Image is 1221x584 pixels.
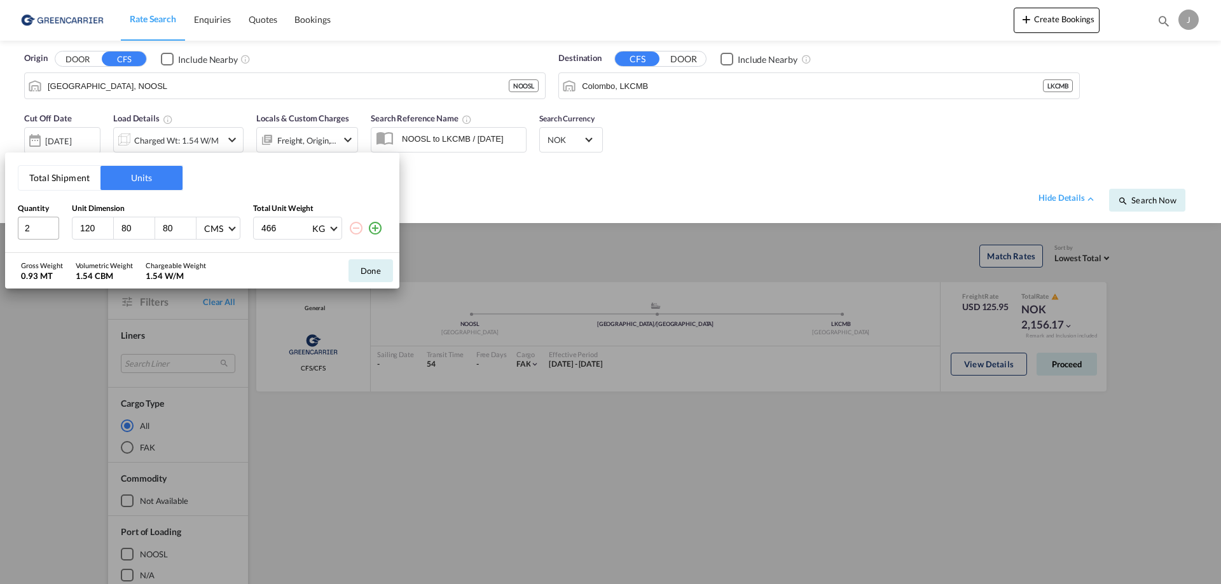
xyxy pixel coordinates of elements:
button: Units [100,166,183,190]
div: Volumetric Weight [76,261,133,270]
button: Done [348,259,393,282]
button: Total Shipment [18,166,100,190]
input: H [162,222,196,234]
div: 0.93 MT [21,270,63,282]
div: Unit Dimension [72,203,240,214]
div: 1.54 W/M [146,270,206,282]
div: Total Unit Weight [253,203,387,214]
div: CMS [204,223,223,234]
md-icon: icon-plus-circle-outline [368,221,383,236]
div: 1.54 CBM [76,270,133,282]
div: Quantity [18,203,59,214]
div: Gross Weight [21,261,63,270]
div: KG [312,223,325,234]
md-icon: icon-minus-circle-outline [348,221,364,236]
input: W [120,222,155,234]
input: Enter weight [260,217,311,239]
div: Chargeable Weight [146,261,206,270]
input: L [79,222,113,234]
input: Qty [18,217,59,240]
